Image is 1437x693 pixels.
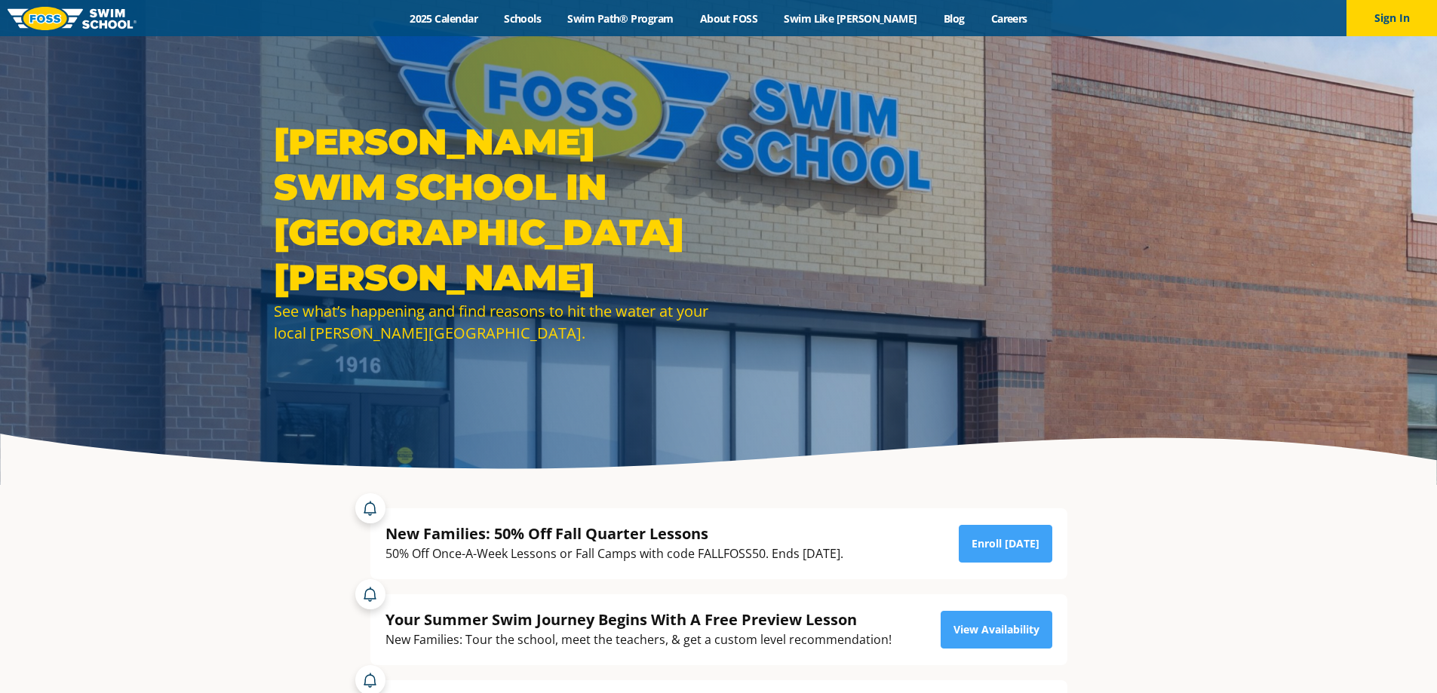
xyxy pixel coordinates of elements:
a: Careers [978,11,1040,26]
h1: [PERSON_NAME] Swim School in [GEOGRAPHIC_DATA][PERSON_NAME] [274,119,711,300]
div: Your Summer Swim Journey Begins With A Free Preview Lesson [385,609,892,630]
a: Blog [930,11,978,26]
a: Enroll [DATE] [959,525,1052,563]
div: 50% Off Once-A-Week Lessons or Fall Camps with code FALLFOSS50. Ends [DATE]. [385,544,843,564]
a: 2025 Calendar [397,11,491,26]
a: Schools [491,11,554,26]
a: Swim Path® Program [554,11,686,26]
img: FOSS Swim School Logo [8,7,137,30]
div: New Families: Tour the school, meet the teachers, & get a custom level recommendation! [385,630,892,650]
a: View Availability [941,611,1052,649]
div: See what’s happening and find reasons to hit the water at your local [PERSON_NAME][GEOGRAPHIC_DATA]. [274,300,711,344]
a: Swim Like [PERSON_NAME] [771,11,931,26]
div: New Families: 50% Off Fall Quarter Lessons [385,523,843,544]
a: About FOSS [686,11,771,26]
